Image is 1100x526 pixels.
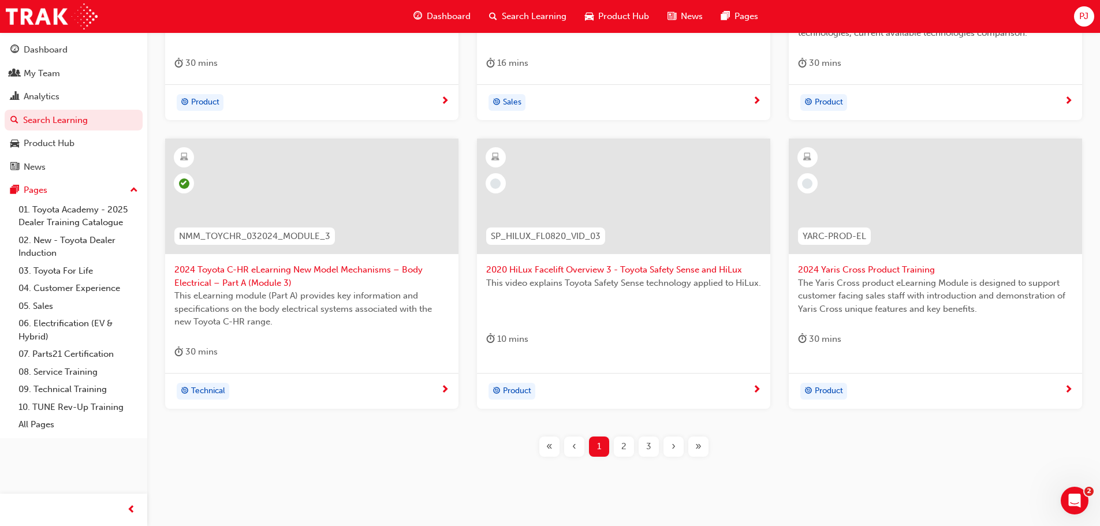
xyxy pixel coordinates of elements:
span: YARC-PROD-EL [803,230,866,243]
span: 1 [597,440,601,453]
span: target-icon [181,95,189,110]
span: target-icon [804,95,812,110]
a: Product Hub [5,133,143,154]
span: duration-icon [174,56,183,70]
button: Next page [661,437,686,457]
span: search-icon [489,9,497,24]
span: » [695,440,702,453]
span: car-icon [585,9,594,24]
button: First page [537,437,562,457]
a: News [5,156,143,178]
span: prev-icon [127,503,136,517]
span: learningRecordVerb_NONE-icon [802,178,812,189]
a: search-iconSearch Learning [480,5,576,28]
a: 02. New - Toyota Dealer Induction [14,232,143,262]
span: learningResourceType_ELEARNING-icon [803,150,811,165]
span: target-icon [493,384,501,399]
button: PJ [1074,6,1094,27]
span: The Yaris Cross product eLearning Module is designed to support customer facing sales staff with ... [798,277,1073,316]
span: Product Hub [598,10,649,23]
div: 30 mins [174,345,218,359]
span: next-icon [441,385,449,396]
div: Pages [24,184,47,197]
div: Dashboard [24,43,68,57]
span: « [546,440,553,453]
span: News [681,10,703,23]
button: Pages [5,180,143,201]
div: News [24,161,46,174]
span: Search Learning [502,10,566,23]
a: 05. Sales [14,297,143,315]
a: pages-iconPages [712,5,767,28]
div: 30 mins [174,56,218,70]
a: 07. Parts21 Certification [14,345,143,363]
span: Technical [191,385,225,398]
span: 2020 HiLux Facelift Overview 3 - Toyota Safety Sense and HiLux [486,263,761,277]
span: duration-icon [486,56,495,70]
span: Product [191,96,219,109]
span: SP_HILUX_FL0820_VID_03 [491,230,601,243]
a: YARC-PROD-EL2024 Yaris Cross Product TrainingThe Yaris Cross product eLearning Module is designed... [789,139,1082,409]
a: 06. Electrification (EV & Hybrid) [14,315,143,345]
span: › [672,440,676,453]
img: Trak [6,3,98,29]
span: next-icon [1064,96,1073,107]
span: PJ [1079,10,1088,23]
span: next-icon [752,385,761,396]
a: news-iconNews [658,5,712,28]
button: Page 1 [587,437,611,457]
span: Product [503,385,531,398]
span: news-icon [10,162,19,173]
span: Product [815,385,843,398]
a: NMM_TOYCHR_032024_MODULE_32024 Toyota C-HR eLearning New Model Mechanisms – Body Electrical – Par... [165,139,458,409]
span: 2024 Toyota C-HR eLearning New Model Mechanisms – Body Electrical – Part A (Module 3) [174,263,449,289]
button: DashboardMy TeamAnalyticsSearch LearningProduct HubNews [5,37,143,180]
a: 09. Technical Training [14,380,143,398]
span: learningRecordVerb_NONE-icon [490,178,501,189]
span: up-icon [130,183,138,198]
span: ‹ [572,440,576,453]
span: target-icon [493,95,501,110]
span: Product [815,96,843,109]
button: Page 2 [611,437,636,457]
span: 3 [646,440,651,453]
span: 2024 Yaris Cross Product Training [798,263,1073,277]
span: learningResourceType_ELEARNING-icon [491,150,499,165]
span: duration-icon [486,332,495,346]
span: pages-icon [10,185,19,196]
a: 03. Toyota For Life [14,262,143,280]
div: 10 mins [486,332,528,346]
span: next-icon [1064,385,1073,396]
span: chart-icon [10,92,19,102]
div: 30 mins [798,56,841,70]
a: 01. Toyota Academy - 2025 Dealer Training Catalogue [14,201,143,232]
button: Previous page [562,437,587,457]
span: NMM_TOYCHR_032024_MODULE_3 [179,230,330,243]
button: Last page [686,437,711,457]
span: next-icon [752,96,761,107]
div: Product Hub [24,137,74,150]
span: learningResourceType_ELEARNING-icon [180,150,188,165]
span: people-icon [10,69,19,79]
span: guage-icon [413,9,422,24]
span: pages-icon [721,9,730,24]
a: 08. Service Training [14,363,143,381]
div: Analytics [24,90,59,103]
a: Analytics [5,86,143,107]
a: Search Learning [5,110,143,131]
iframe: Intercom live chat [1061,487,1088,514]
span: Sales [503,96,521,109]
span: guage-icon [10,45,19,55]
span: duration-icon [174,345,183,359]
span: 2 [1084,487,1094,496]
span: duration-icon [798,56,807,70]
a: 10. TUNE Rev-Up Training [14,398,143,416]
a: My Team [5,63,143,84]
span: target-icon [804,384,812,399]
span: Pages [734,10,758,23]
a: Dashboard [5,39,143,61]
span: 2 [621,440,627,453]
span: car-icon [10,139,19,149]
span: next-icon [441,96,449,107]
